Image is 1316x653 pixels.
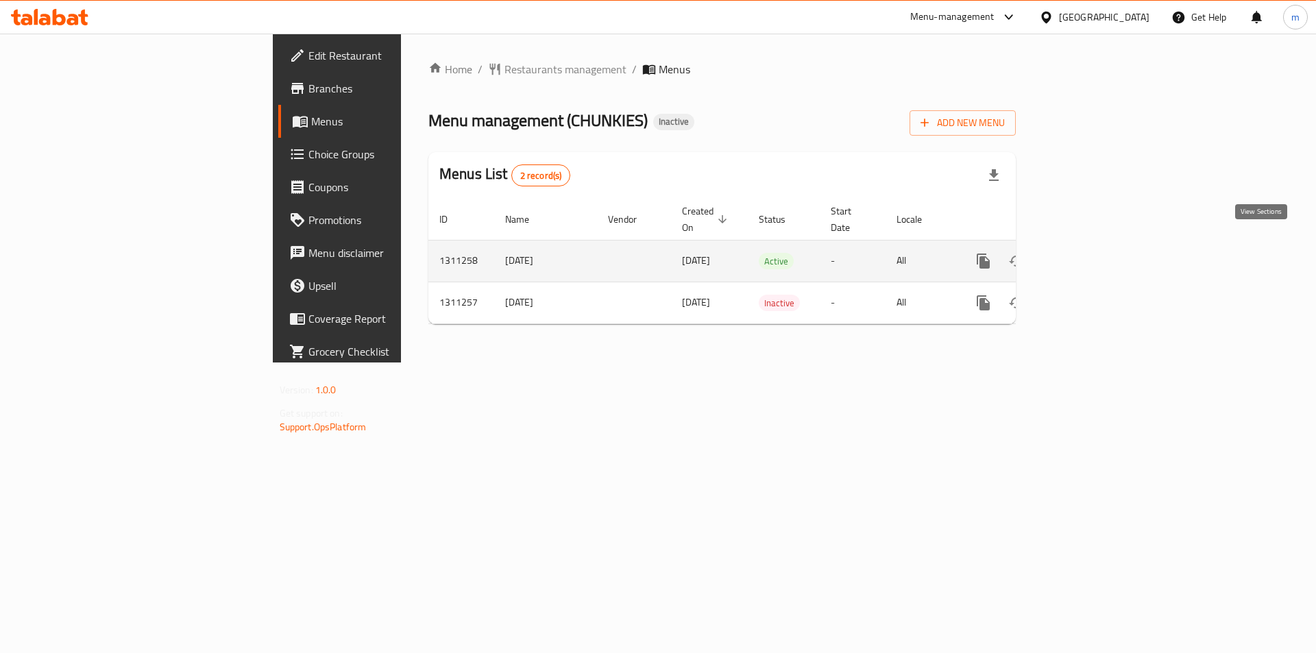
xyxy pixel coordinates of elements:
[278,302,493,335] a: Coverage Report
[956,199,1110,241] th: Actions
[494,282,597,323] td: [DATE]
[921,114,1005,132] span: Add New Menu
[967,245,1000,278] button: more
[311,113,482,130] span: Menus
[759,254,794,269] span: Active
[308,80,482,97] span: Branches
[278,39,493,72] a: Edit Restaurant
[488,61,626,77] a: Restaurants management
[653,116,694,127] span: Inactive
[820,282,886,323] td: -
[967,286,1000,319] button: more
[308,278,482,294] span: Upsell
[653,114,694,130] div: Inactive
[278,204,493,236] a: Promotions
[682,203,731,236] span: Created On
[428,61,1016,77] nav: breadcrumb
[505,211,547,227] span: Name
[659,61,690,77] span: Menus
[1059,10,1149,25] div: [GEOGRAPHIC_DATA]
[428,105,648,136] span: Menu management ( CHUNKIES )
[278,236,493,269] a: Menu disclaimer
[897,211,940,227] span: Locale
[886,282,956,323] td: All
[682,251,710,269] span: [DATE]
[278,138,493,171] a: Choice Groups
[278,72,493,105] a: Branches
[308,212,482,228] span: Promotions
[682,293,710,311] span: [DATE]
[504,61,626,77] span: Restaurants management
[308,47,482,64] span: Edit Restaurant
[280,404,343,422] span: Get support on:
[280,381,313,399] span: Version:
[820,240,886,282] td: -
[439,164,570,186] h2: Menus List
[439,211,465,227] span: ID
[608,211,655,227] span: Vendor
[308,245,482,261] span: Menu disclaimer
[512,169,570,182] span: 2 record(s)
[308,179,482,195] span: Coupons
[278,335,493,368] a: Grocery Checklist
[308,146,482,162] span: Choice Groups
[308,310,482,327] span: Coverage Report
[831,203,869,236] span: Start Date
[278,105,493,138] a: Menus
[977,159,1010,192] div: Export file
[759,295,800,311] span: Inactive
[1000,245,1033,278] button: Change Status
[1291,10,1300,25] span: m
[278,269,493,302] a: Upsell
[910,110,1016,136] button: Add New Menu
[759,253,794,269] div: Active
[910,9,995,25] div: Menu-management
[280,418,367,436] a: Support.OpsPlatform
[308,343,482,360] span: Grocery Checklist
[315,381,337,399] span: 1.0.0
[428,199,1110,324] table: enhanced table
[632,61,637,77] li: /
[886,240,956,282] td: All
[278,171,493,204] a: Coupons
[494,240,597,282] td: [DATE]
[759,211,803,227] span: Status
